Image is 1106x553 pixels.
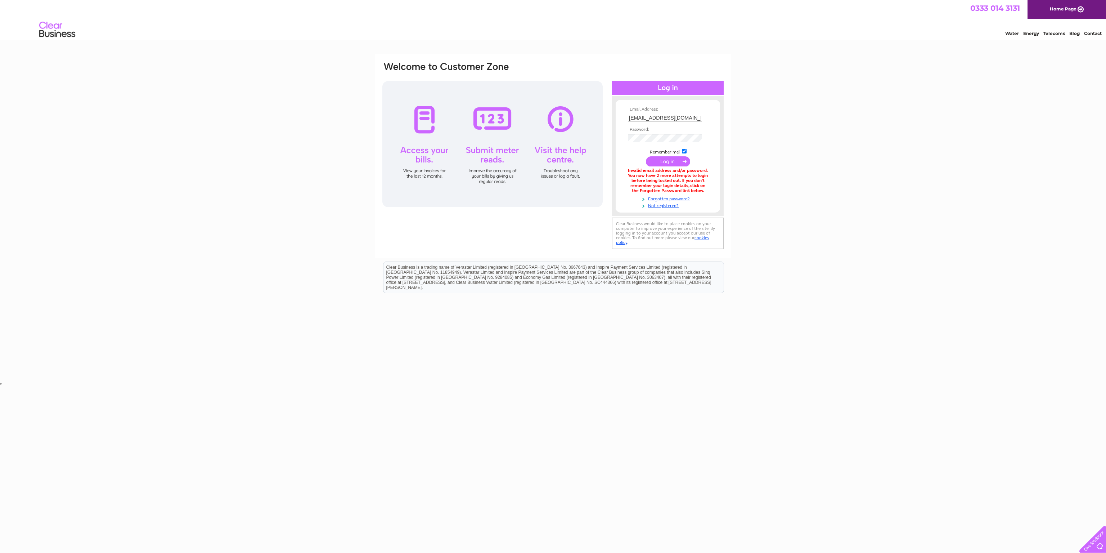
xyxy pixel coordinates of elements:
th: Password: [626,127,710,132]
a: Forgotten password? [628,195,710,202]
a: cookies policy [616,235,709,245]
td: Remember me? [626,148,710,155]
a: Blog [1069,31,1080,36]
th: Email Address: [626,107,710,112]
a: Energy [1023,31,1039,36]
img: logo.png [39,19,76,41]
a: 0333 014 3131 [970,4,1020,13]
a: Contact [1084,31,1102,36]
div: Clear Business is a trading name of Verastar Limited (registered in [GEOGRAPHIC_DATA] No. 3667643... [383,4,724,35]
a: Telecoms [1043,31,1065,36]
div: Invalid email address and/or password. You now have 2 more attempts to login before being locked ... [628,168,708,193]
div: Clear Business would like to place cookies on your computer to improve your experience of the sit... [612,218,724,249]
input: Submit [646,156,690,166]
a: Water [1005,31,1019,36]
a: Not registered? [628,202,710,209]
